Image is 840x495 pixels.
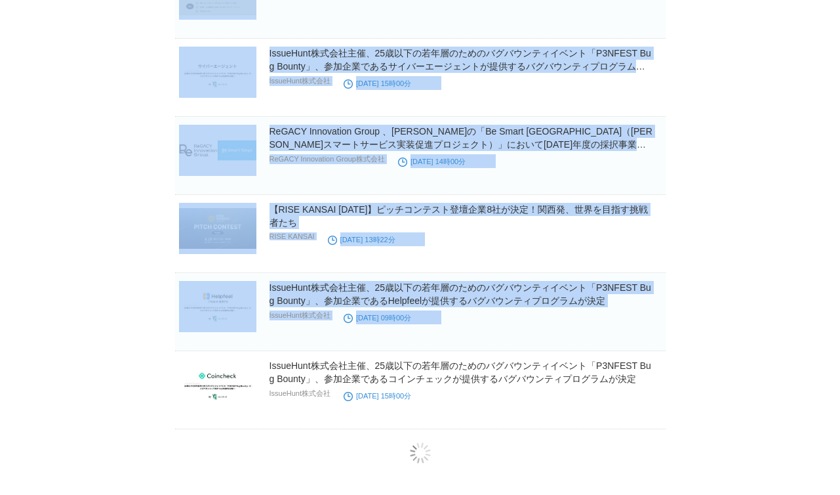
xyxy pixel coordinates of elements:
[270,154,385,164] p: ReGACY Innovation Group株式会社
[270,389,331,398] p: IssueHunt株式会社
[270,126,652,163] a: ReGACY Innovation Group 、[PERSON_NAME]の「Be Smart [GEOGRAPHIC_DATA]（[PERSON_NAME]スマートサービス実装促進プロジェク...
[270,282,651,306] a: IssueHunt株式会社主催、25歳以下の若年層のためのバグバウンティイベント「P3NFEST Bug Bounty」、参加企業であるHelpfeelが提供するバグバウンティプログラムが決定
[179,359,256,410] img: 39740-222-bd03dd686619c8aad9d8563f3c3b001e-1920x1080.jpg
[270,360,651,384] a: IssueHunt株式会社主催、25歳以下の若年層のためのバグバウンティイベント「P3NFEST Bug Bounty」、参加企業であるコインチェックが提供するバグバウンティプログラムが決定
[405,438,435,467] img: loading.png
[270,311,331,320] p: IssueHunt株式会社
[344,79,411,87] time: [DATE] 15時00分
[328,236,395,244] time: [DATE] 13時22分
[398,158,466,165] time: [DATE] 14時00分
[179,281,256,332] img: 39740-223-62c338bd64c6b9e4afef16bbc7873dec-1920x1080.png
[344,314,411,322] time: [DATE] 09時00分
[179,203,256,254] img: 165475-5-8aa1d688809a57f6a7fbdcfcce3d39c3-2400x1260.png
[179,125,256,176] img: 99287-149-560b1d8a0479103797b97555844b6336-1642x427.png
[270,76,331,86] p: IssueHunt株式会社
[179,47,256,98] img: 39740-227-81d27738c593ea88a3cb1fad581ecaa9-1920x1080.jpg
[270,204,649,228] a: 【RISE KANSAI [DATE]】ピッチコンテスト登壇企業8社が決定！関西発、世界を目指す挑戦者たち
[270,48,651,85] a: IssueHunt株式会社主催、25歳以下の若年層のためのバグバウンティイベント「P3NFEST Bug Bounty」、参加企業であるサイバーエージェントが提供するバグバウンティプログラムが決定
[344,392,411,400] time: [DATE] 15時00分
[270,232,315,240] p: RISE KANSAI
